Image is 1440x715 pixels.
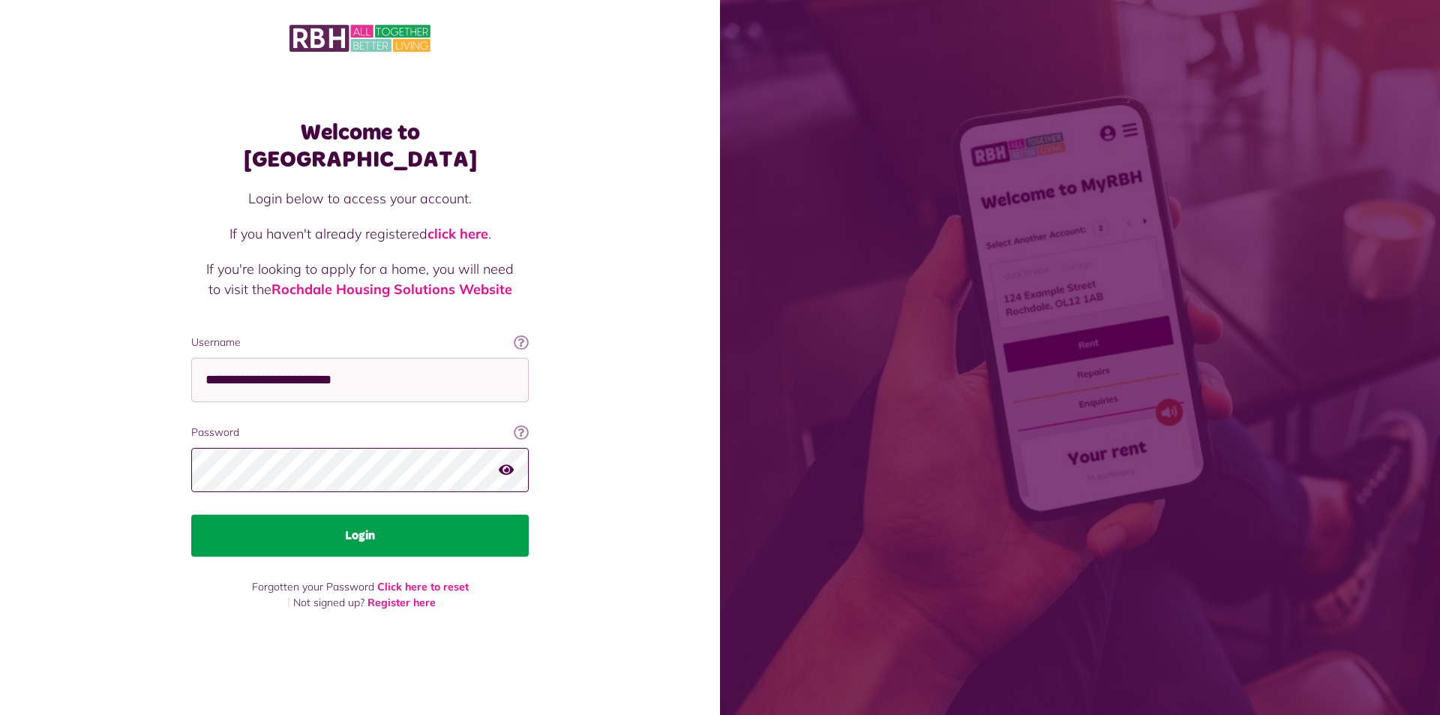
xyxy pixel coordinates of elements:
a: Click here to reset [377,580,469,593]
p: If you're looking to apply for a home, you will need to visit the [206,259,514,299]
a: Register here [367,596,436,609]
a: click here [427,225,488,242]
span: Forgotten your Password [252,580,374,593]
label: Username [191,335,529,350]
span: Not signed up? [293,596,364,609]
a: Rochdale Housing Solutions Website [271,281,512,298]
h1: Welcome to [GEOGRAPHIC_DATA] [191,119,529,173]
label: Password [191,425,529,440]
button: Login [191,515,529,557]
p: If you haven't already registered . [206,224,514,244]
p: Login below to access your account. [206,188,514,209]
img: MyRBH [289,23,430,54]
